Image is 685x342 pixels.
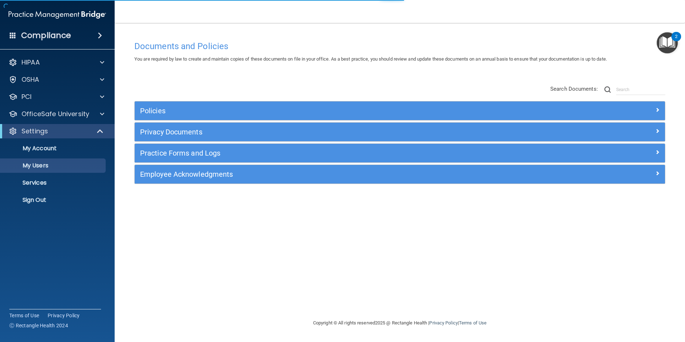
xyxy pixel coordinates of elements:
[21,58,40,67] p: HIPAA
[21,110,89,118] p: OfficeSafe University
[269,312,531,334] div: Copyright © All rights reserved 2025 @ Rectangle Health | |
[9,58,104,67] a: HIPAA
[9,110,104,118] a: OfficeSafe University
[9,75,104,84] a: OSHA
[21,30,71,41] h4: Compliance
[9,8,106,22] img: PMB logo
[21,92,32,101] p: PCI
[9,127,104,136] a: Settings
[550,86,598,92] span: Search Documents:
[9,312,39,319] a: Terms of Use
[140,107,527,115] h5: Policies
[604,86,611,93] img: ic-search.3b580494.png
[140,149,527,157] h5: Practice Forms and Logs
[140,126,660,138] a: Privacy Documents
[429,320,458,326] a: Privacy Policy
[140,168,660,180] a: Employee Acknowledgments
[134,56,607,62] span: You are required by law to create and maintain copies of these documents on file in your office. ...
[140,105,660,117] a: Policies
[134,42,665,51] h4: Documents and Policies
[5,145,102,152] p: My Account
[9,92,104,101] a: PCI
[675,37,677,46] div: 2
[5,162,102,169] p: My Users
[9,322,68,329] span: Ⓒ Rectangle Health 2024
[140,170,527,178] h5: Employee Acknowledgments
[140,128,527,136] h5: Privacy Documents
[5,196,102,204] p: Sign Out
[21,75,39,84] p: OSHA
[48,312,80,319] a: Privacy Policy
[459,320,487,326] a: Terms of Use
[657,32,678,53] button: Open Resource Center, 2 new notifications
[5,179,102,186] p: Services
[616,84,665,95] input: Search
[140,147,660,159] a: Practice Forms and Logs
[21,127,48,136] p: Settings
